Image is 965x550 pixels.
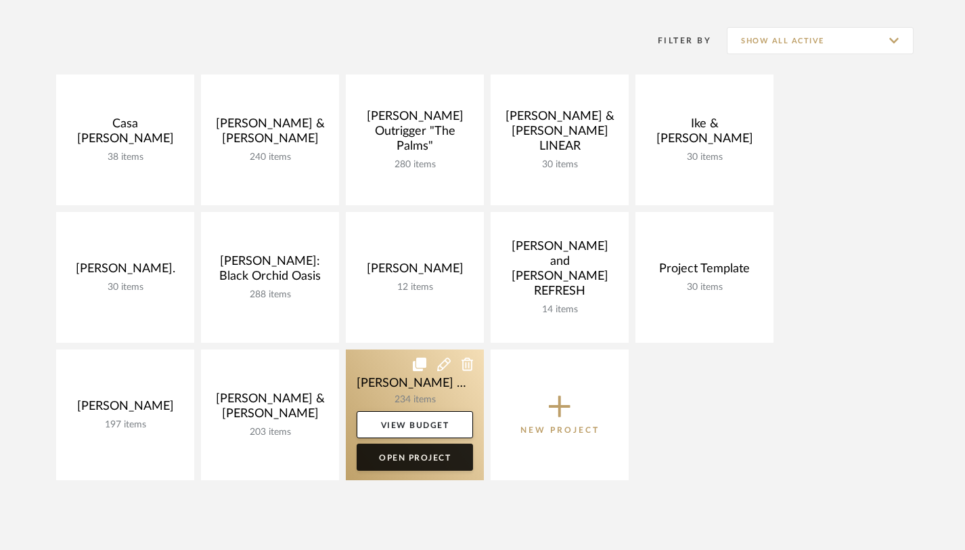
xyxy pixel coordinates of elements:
div: [PERSON_NAME] & [PERSON_NAME] LINEAR [501,109,618,159]
div: Ike & [PERSON_NAME] [646,117,763,152]
div: [PERSON_NAME] & [PERSON_NAME] [212,117,328,152]
a: Open Project [357,444,473,471]
a: View Budget [357,411,473,438]
div: 30 items [501,159,618,171]
div: [PERSON_NAME] [67,399,183,419]
p: New Project [520,423,600,437]
div: 288 items [212,289,328,301]
div: [PERSON_NAME] [357,261,473,282]
div: [PERSON_NAME] Outrigger "The Palms" [357,109,473,159]
div: 38 items [67,152,183,163]
div: 280 items [357,159,473,171]
div: 14 items [501,304,618,316]
div: 197 items [67,419,183,431]
div: 12 items [357,282,473,293]
div: [PERSON_NAME] & [PERSON_NAME] [212,392,328,427]
div: 30 items [67,282,183,293]
div: 30 items [646,282,763,293]
div: 203 items [212,427,328,438]
div: Casa [PERSON_NAME] [67,117,183,152]
div: Filter By [640,34,711,47]
div: [PERSON_NAME] and [PERSON_NAME] REFRESH [501,239,618,304]
div: [PERSON_NAME]. [67,261,183,282]
div: [PERSON_NAME]: Black Orchid Oasis [212,254,328,289]
div: Project Template [646,261,763,282]
div: 30 items [646,152,763,163]
div: 240 items [212,152,328,163]
button: New Project [491,350,629,480]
